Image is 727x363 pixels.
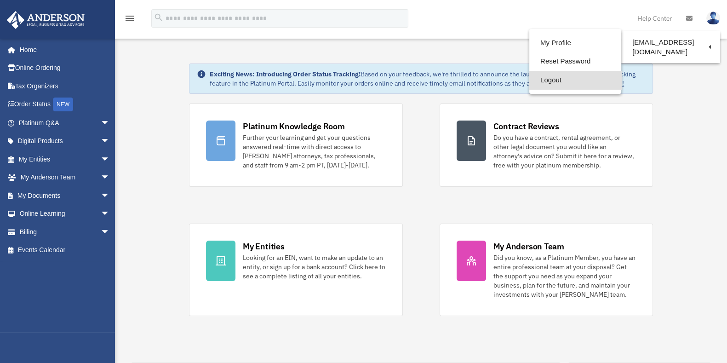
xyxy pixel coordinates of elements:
a: My Entitiesarrow_drop_down [6,150,124,168]
div: My Anderson Team [493,241,564,252]
div: Do you have a contract, rental agreement, or other legal document you would like an attorney's ad... [493,133,636,170]
a: My Entities Looking for an EIN, want to make an update to an entity, or sign up for a bank accoun... [189,224,402,316]
a: My Anderson Team Did you know, as a Platinum Member, you have an entire professional team at your... [440,224,653,316]
div: My Entities [243,241,284,252]
div: Based on your feedback, we're thrilled to announce the launch of our new Order Status Tracking fe... [210,69,645,88]
div: Contract Reviews [493,121,559,132]
span: arrow_drop_down [101,205,119,224]
a: Home [6,40,119,59]
div: NEW [53,98,73,111]
div: Further your learning and get your questions answered real-time with direct access to [PERSON_NAM... [243,133,385,170]
a: Logout [529,71,621,90]
a: Online Ordering [6,59,124,77]
a: Online Learningarrow_drop_down [6,205,124,223]
span: arrow_drop_down [101,150,119,169]
a: Platinum Knowledge Room Further your learning and get your questions answered real-time with dire... [189,104,402,187]
a: Tax Organizers [6,77,124,95]
a: Digital Productsarrow_drop_down [6,132,124,150]
a: Platinum Q&Aarrow_drop_down [6,114,124,132]
div: Looking for an EIN, want to make an update to an entity, or sign up for a bank account? Click her... [243,253,385,281]
span: arrow_drop_down [101,132,119,151]
i: menu [124,13,135,24]
span: arrow_drop_down [101,186,119,205]
strong: Exciting News: Introducing Order Status Tracking! [210,70,361,78]
a: Order StatusNEW [6,95,124,114]
a: Reset Password [529,52,621,71]
a: My Profile [529,34,621,52]
img: Anderson Advisors Platinum Portal [4,11,87,29]
div: Platinum Knowledge Room [243,121,345,132]
div: Did you know, as a Platinum Member, you have an entire professional team at your disposal? Get th... [493,253,636,299]
a: Contract Reviews Do you have a contract, rental agreement, or other legal document you would like... [440,104,653,187]
span: arrow_drop_down [101,223,119,242]
a: My Anderson Teamarrow_drop_down [6,168,124,187]
span: arrow_drop_down [101,114,119,133]
a: Events Calendar [6,241,124,259]
i: search [154,12,164,23]
img: User Pic [706,12,720,25]
a: [EMAIL_ADDRESS][DOMAIN_NAME] [621,34,720,61]
span: arrow_drop_down [101,168,119,187]
a: My Documentsarrow_drop_down [6,186,124,205]
a: Billingarrow_drop_down [6,223,124,241]
a: menu [124,16,135,24]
